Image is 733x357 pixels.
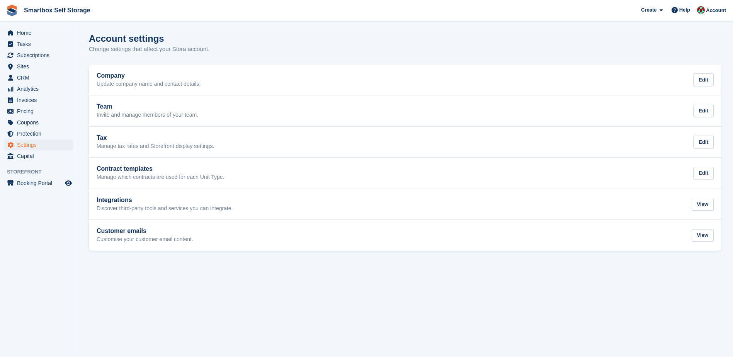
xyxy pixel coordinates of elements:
[97,197,233,204] h2: Integrations
[4,128,73,139] a: menu
[17,83,63,94] span: Analytics
[697,6,705,14] img: Caren Ingold
[89,65,721,95] a: Company Update company name and contact details. Edit
[97,205,233,212] p: Discover third-party tools and services you can integrate.
[97,165,224,172] h2: Contract templates
[97,112,198,119] p: Invite and manage members of your team.
[97,81,201,88] p: Update company name and contact details.
[693,167,714,180] div: Edit
[679,6,690,14] span: Help
[97,72,201,79] h2: Company
[17,128,63,139] span: Protection
[4,27,73,38] a: menu
[4,95,73,105] a: menu
[7,168,77,176] span: Storefront
[6,5,18,16] img: stora-icon-8386f47178a22dfd0bd8f6a31ec36ba5ce8667c1dd55bd0f319d3a0aa187defe.svg
[97,236,193,243] p: Customise your customer email content.
[4,61,73,72] a: menu
[4,117,73,128] a: menu
[4,50,73,61] a: menu
[693,105,714,117] div: Edit
[89,220,721,251] a: Customer emails Customise your customer email content. View
[17,178,63,189] span: Booking Portal
[64,178,73,188] a: Preview store
[641,6,656,14] span: Create
[4,151,73,161] a: menu
[89,33,164,44] h1: Account settings
[97,228,193,235] h2: Customer emails
[89,189,721,220] a: Integrations Discover third-party tools and services you can integrate. View
[89,45,209,54] p: Change settings that affect your Stora account.
[97,103,198,110] h2: Team
[4,139,73,150] a: menu
[17,50,63,61] span: Subscriptions
[17,27,63,38] span: Home
[89,127,721,158] a: Tax Manage tax rates and Storefront display settings. Edit
[21,4,94,17] a: Smartbox Self Storage
[17,61,63,72] span: Sites
[89,95,721,126] a: Team Invite and manage members of your team. Edit
[17,139,63,150] span: Settings
[4,72,73,83] a: menu
[17,95,63,105] span: Invoices
[4,106,73,117] a: menu
[693,136,714,148] div: Edit
[4,83,73,94] a: menu
[97,143,214,150] p: Manage tax rates and Storefront display settings.
[17,117,63,128] span: Coupons
[692,198,714,211] div: View
[17,151,63,161] span: Capital
[17,39,63,49] span: Tasks
[17,106,63,117] span: Pricing
[692,229,714,242] div: View
[17,72,63,83] span: CRM
[97,134,214,141] h2: Tax
[4,39,73,49] a: menu
[706,7,726,14] span: Account
[97,174,224,181] p: Manage which contracts are used for each Unit Type.
[693,73,714,86] div: Edit
[89,158,721,189] a: Contract templates Manage which contracts are used for each Unit Type. Edit
[4,178,73,189] a: menu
